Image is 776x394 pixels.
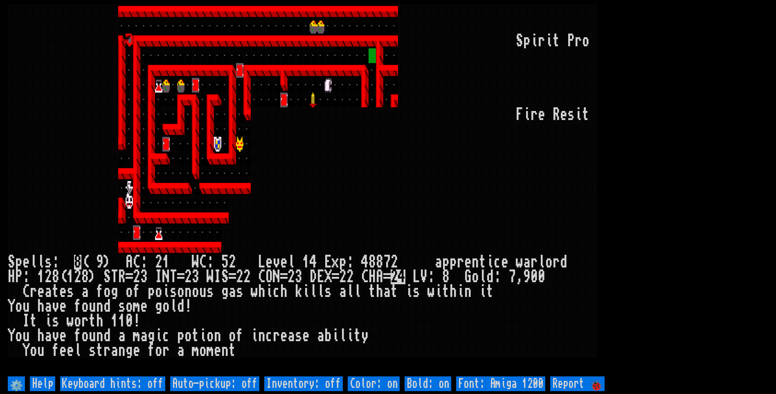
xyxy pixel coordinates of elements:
[45,269,52,284] div: 2
[516,34,523,48] div: S
[118,269,126,284] div: R
[126,343,133,358] div: g
[354,328,361,343] div: t
[251,284,258,299] div: w
[103,255,111,269] div: )
[236,284,243,299] div: s
[361,269,369,284] div: C
[177,328,184,343] div: p
[22,269,30,284] div: :
[435,284,442,299] div: i
[229,269,236,284] div: =
[89,299,96,314] div: u
[67,343,74,358] div: e
[456,376,545,391] input: Font: Amiga 1200
[111,284,118,299] div: g
[567,34,575,48] div: P
[74,314,81,328] div: o
[450,284,457,299] div: h
[133,284,140,299] div: f
[22,299,30,314] div: u
[118,343,126,358] div: n
[567,107,575,122] div: s
[229,284,236,299] div: a
[148,284,155,299] div: p
[177,299,184,314] div: d
[472,269,479,284] div: o
[184,299,192,314] div: !
[317,328,324,343] div: a
[391,269,398,284] mark: 2
[30,314,37,328] div: t
[52,314,59,328] div: s
[15,255,22,269] div: p
[155,284,162,299] div: o
[523,255,531,269] div: a
[550,376,605,391] input: Report 🐞
[52,343,59,358] div: f
[494,255,501,269] div: c
[435,255,442,269] div: a
[317,269,324,284] div: E
[273,255,280,269] div: v
[22,328,30,343] div: u
[96,255,103,269] div: 9
[37,299,45,314] div: h
[207,284,214,299] div: s
[258,269,265,284] div: C
[582,107,589,122] div: t
[37,269,45,284] div: 1
[229,328,236,343] div: o
[74,299,81,314] div: f
[192,343,199,358] div: m
[207,255,214,269] div: :
[162,328,170,343] div: c
[369,284,376,299] div: t
[516,107,523,122] div: F
[273,328,280,343] div: r
[89,328,96,343] div: u
[133,343,140,358] div: e
[59,299,67,314] div: e
[479,255,486,269] div: t
[391,255,398,269] div: 2
[15,269,22,284] div: P
[376,284,383,299] div: h
[348,376,400,391] input: Color: on
[74,255,81,269] mark: 8
[383,255,391,269] div: 7
[103,299,111,314] div: d
[229,255,236,269] div: 2
[523,107,531,122] div: i
[575,107,582,122] div: i
[383,284,391,299] div: a
[162,269,170,284] div: N
[170,269,177,284] div: T
[383,269,391,284] div: =
[538,34,545,48] div: r
[361,328,369,343] div: y
[155,255,162,269] div: 2
[81,299,89,314] div: o
[177,343,184,358] div: a
[288,255,295,269] div: l
[302,328,310,343] div: e
[177,269,184,284] div: =
[531,107,538,122] div: r
[8,328,15,343] div: Y
[339,284,346,299] div: a
[118,299,126,314] div: s
[126,255,133,269] div: A
[52,284,59,299] div: t
[30,376,55,391] input: Help
[560,107,567,122] div: e
[155,269,162,284] div: I
[450,255,457,269] div: p
[155,299,162,314] div: g
[376,255,383,269] div: 8
[140,328,148,343] div: a
[96,284,103,299] div: f
[8,376,25,391] input: ⚙️
[324,284,332,299] div: s
[258,284,265,299] div: h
